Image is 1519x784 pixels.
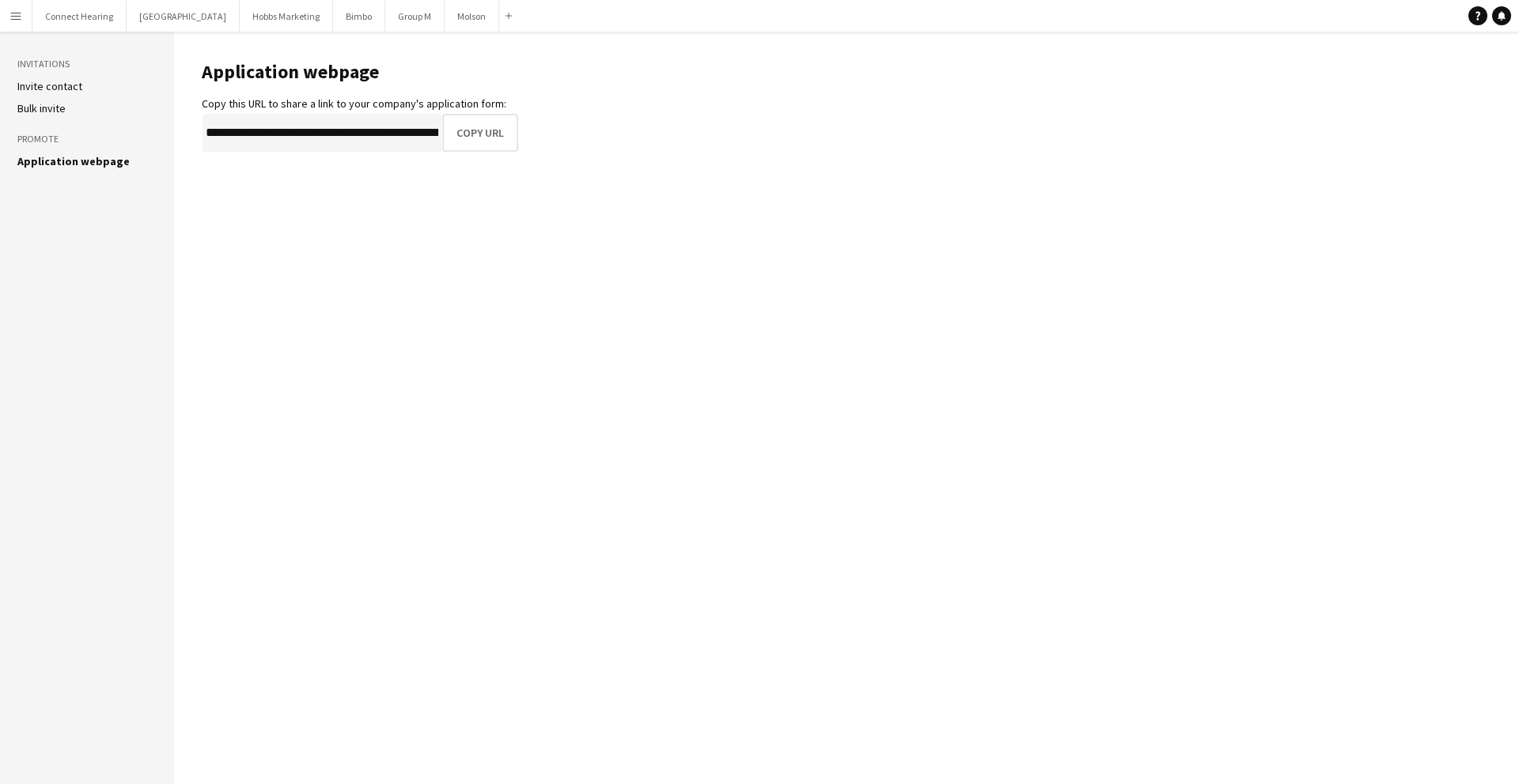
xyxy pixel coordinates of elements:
[442,114,518,152] button: Copy URL
[17,79,82,93] a: Invite contact
[202,96,518,111] div: Copy this URL to share a link to your company's application form:
[17,154,130,168] a: Application webpage
[17,57,157,71] h3: Invitations
[127,1,240,32] button: [GEOGRAPHIC_DATA]
[17,101,66,115] a: Bulk invite
[17,132,157,146] h3: Promote
[202,60,518,84] h1: Application webpage
[240,1,333,32] button: Hobbs Marketing
[333,1,385,32] button: Bimbo
[32,1,127,32] button: Connect Hearing
[445,1,499,32] button: Molson
[385,1,445,32] button: Group M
